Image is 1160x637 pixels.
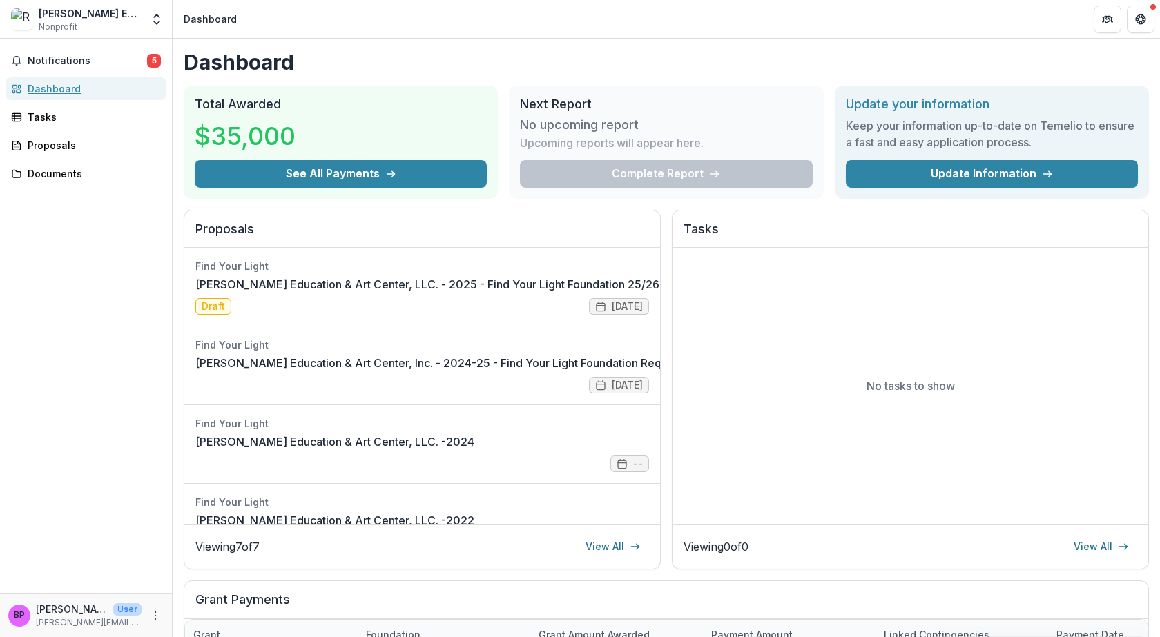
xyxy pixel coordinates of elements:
img: Renzi Education & Art Center, LLC. [11,8,33,30]
a: Update Information [846,160,1138,188]
a: Documents [6,162,166,185]
div: Dashboard [184,12,237,26]
a: Dashboard [6,77,166,100]
button: Open entity switcher [147,6,166,33]
h3: Keep your information up-to-date on Temelio to ensure a fast and easy application process. [846,117,1138,150]
p: User [113,603,142,616]
h2: Grant Payments [195,592,1137,618]
span: Notifications [28,55,147,67]
a: Tasks [6,106,166,128]
a: View All [577,536,649,558]
div: [PERSON_NAME] Education & Art Center, LLC. [39,6,142,21]
div: Belinda Roberson, PhD [14,611,25,620]
a: [PERSON_NAME] Education & Art Center, LLC. -2022 [195,512,474,529]
p: [PERSON_NAME], PhD [36,602,108,616]
p: No tasks to show [867,378,955,394]
span: 5 [147,54,161,68]
h3: $35,000 [195,117,298,155]
a: [PERSON_NAME] Education & Art Center, LLC. -2024 [195,433,474,450]
nav: breadcrumb [178,9,242,29]
h2: Next Report [520,97,812,112]
h2: Update your information [846,97,1138,112]
a: View All [1065,536,1137,558]
div: Proposals [28,138,155,153]
a: [PERSON_NAME] Education & Art Center, Inc. - 2024-25 - Find Your Light Foundation Request for Pro... [195,355,751,371]
p: Viewing 7 of 7 [195,538,260,555]
button: See All Payments [195,160,487,188]
h1: Dashboard [184,50,1149,75]
h3: No upcoming report [520,117,639,133]
h2: Proposals [195,222,649,248]
button: Get Help [1127,6,1154,33]
p: Upcoming reports will appear here. [520,135,704,151]
button: Notifications5 [6,50,166,72]
h2: Total Awarded [195,97,487,112]
div: Documents [28,166,155,181]
button: Partners [1094,6,1121,33]
button: More [147,607,164,624]
h2: Tasks [684,222,1137,248]
p: Viewing 0 of 0 [684,538,748,555]
a: [PERSON_NAME] Education & Art Center, LLC. - 2025 - Find Your Light Foundation 25/26 RFP Grant Ap... [195,276,775,293]
a: Proposals [6,134,166,157]
div: Dashboard [28,81,155,96]
span: Nonprofit [39,21,77,33]
div: Tasks [28,110,155,124]
p: [PERSON_NAME][EMAIL_ADDRESS][DOMAIN_NAME] [36,616,142,629]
